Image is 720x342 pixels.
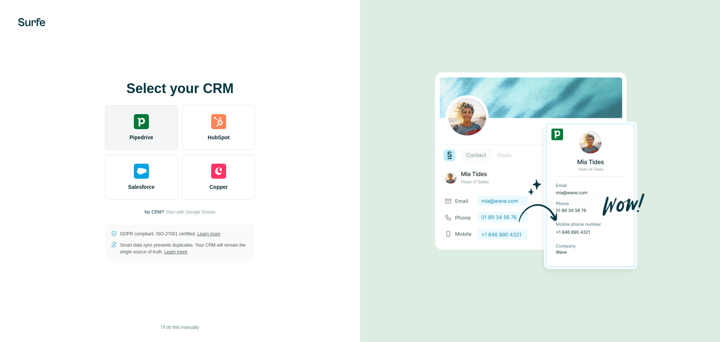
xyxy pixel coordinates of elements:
p: Smart data sync prevents duplicates. Your CRM will remain the single source of truth. [120,242,249,255]
img: PIPEDRIVE image [435,60,645,283]
img: hubspot's logo [211,114,226,129]
span: HubSpot [208,134,229,141]
img: copper's logo [211,164,226,179]
span: Pipedrive [129,134,153,141]
span: I’ll do this manually [161,324,199,331]
span: Copper [210,183,228,191]
img: salesforce's logo [134,164,149,179]
img: Surfe's logo [18,18,45,26]
img: pipedrive's logo [134,114,149,129]
span: Salesforce [128,183,155,191]
a: Learn more [164,249,187,255]
p: GDPR compliant. ISO-27001 certified. [120,231,220,237]
button: Start with Google Sheets [166,209,216,215]
p: No CRM? [144,209,164,215]
button: I’ll do this manually [156,322,204,333]
a: Learn more [197,231,220,237]
h1: Select your CRM [105,81,255,96]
